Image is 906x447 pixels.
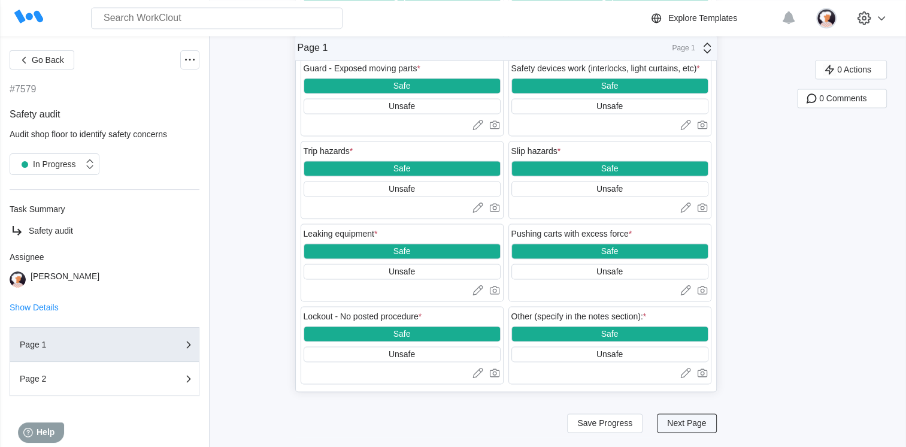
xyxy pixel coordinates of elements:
div: Page 1 [665,44,695,52]
div: #7579 [10,84,37,95]
div: Safe [601,246,619,256]
div: Safe [601,329,619,339]
div: Unsafe [389,267,415,276]
span: Save Progress [577,419,632,427]
div: Unsafe [389,184,415,194]
div: Page 2 [20,374,140,383]
button: Show Details [10,303,59,312]
span: Safety audit [29,226,73,235]
div: Safety devices work (interlocks, light curtains, etc) [511,64,700,73]
div: In Progress [16,156,76,173]
div: Safe [393,246,411,256]
a: Safety audit [10,223,199,238]
div: Safe [393,81,411,90]
div: Audit shop floor to identify safety concerns [10,129,199,139]
span: Safety audit [10,109,60,119]
button: 0 Comments [797,89,887,108]
div: Unsafe [389,101,415,111]
span: Go Back [32,56,64,64]
div: Pushing carts with excess force [511,229,632,238]
div: Other (specify in the notes section): [511,312,647,321]
div: Unsafe [596,101,623,111]
button: Page 2 [10,362,199,396]
div: Guard - Exposed moving parts [304,64,420,73]
div: Slip hazards [511,146,561,156]
div: Safe [393,329,411,339]
div: Explore Templates [668,13,737,23]
img: user-4.png [816,8,837,28]
div: [PERSON_NAME] [31,271,99,288]
div: Safe [601,81,619,90]
div: Safe [601,164,619,173]
span: 0 Comments [819,94,866,102]
span: 0 Actions [837,65,871,74]
div: Assignee [10,252,199,262]
div: Page 1 [298,43,328,53]
button: Next Page [657,413,716,433]
div: Unsafe [389,349,415,359]
div: Lockout - No posted procedure [304,312,422,321]
div: Safe [393,164,411,173]
div: Unsafe [596,267,623,276]
div: Unsafe [596,349,623,359]
button: Go Back [10,50,74,70]
div: Leaking equipment [304,229,378,238]
a: Explore Templates [649,11,775,25]
div: Trip hazards [304,146,353,156]
div: Page 1 [20,340,140,349]
div: Unsafe [596,184,623,194]
img: user-4.png [10,271,26,288]
button: Save Progress [567,413,643,433]
button: 0 Actions [815,60,887,79]
input: Search WorkClout [91,7,343,29]
span: Next Page [667,419,706,427]
div: Task Summary [10,204,199,214]
button: Page 1 [10,327,199,362]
